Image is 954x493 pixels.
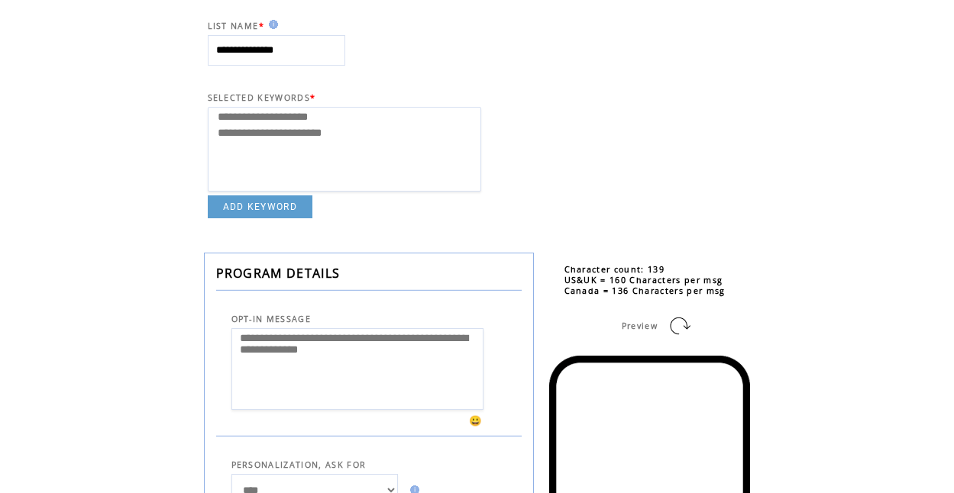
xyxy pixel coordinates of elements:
span: Canada = 136 Characters per msg [564,285,726,296]
span: 😀 [469,414,483,427]
a: ADD KEYWORD [208,195,313,218]
img: help.gif [264,20,278,29]
span: SELECTED KEYWORDS [208,92,311,103]
span: LIST NAME [208,21,259,31]
span: PERSONALIZATION, ASK FOR [231,459,367,470]
span: Character count: 139 [564,264,665,275]
span: PROGRAM DETAILS [216,265,341,282]
span: US&UK = 160 Characters per msg [564,275,723,285]
span: Preview [622,321,658,331]
span: OPT-IN MESSAGE [231,314,312,324]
